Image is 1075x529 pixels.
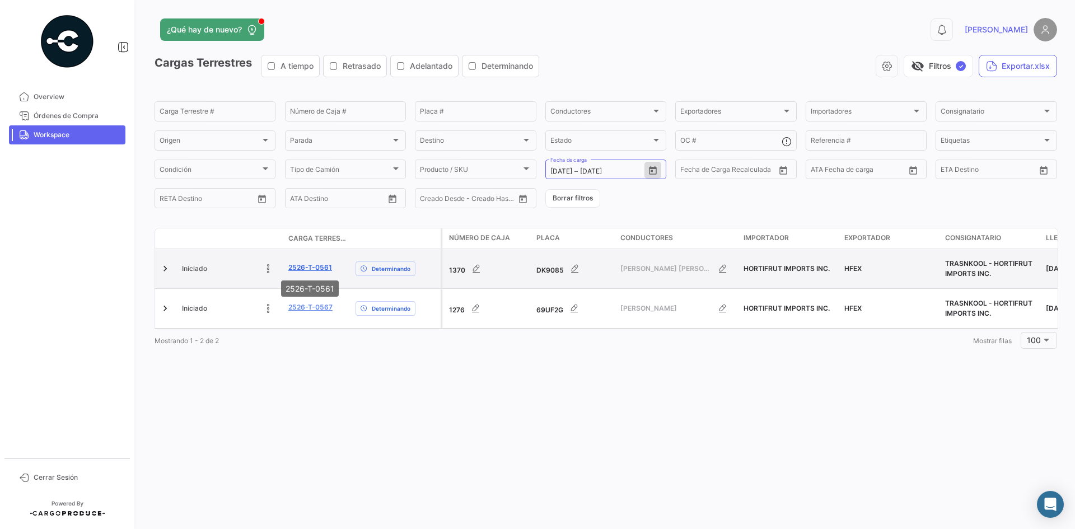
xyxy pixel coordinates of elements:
[532,228,616,249] datatable-header-cell: Placa
[9,106,125,125] a: Órdenes de Compra
[545,189,600,208] button: Borrar filtros
[945,233,1001,243] span: Consignatario
[941,109,1041,117] span: Consignatario
[160,18,264,41] button: ¿Qué hay de nuevo?
[160,303,171,314] a: Expand/Collapse Row
[288,233,347,244] span: Carga Terrestre #
[620,264,712,274] span: [PERSON_NAME] [PERSON_NAME]
[372,264,410,273] span: Determinando
[391,55,458,77] button: Adelantado
[410,60,452,72] span: Adelantado
[449,258,527,280] div: 1370
[574,167,578,175] span: –
[290,196,324,204] input: ATA Desde
[844,233,890,243] span: Exportador
[844,264,862,273] span: HFEX
[1034,18,1057,41] img: placeholder-user.png
[155,336,219,345] span: Mostrando 1 - 2 de 2
[420,196,461,204] input: Creado Desde
[744,264,830,273] span: HORTIFRUT IMPORTS INC.
[420,138,521,146] span: Destino
[904,55,973,77] button: visibility_offFiltros✓
[550,109,651,117] span: Conductores
[167,24,242,35] span: ¿Qué hay de nuevo?
[343,60,381,72] span: Retrasado
[708,167,753,175] input: Hasta
[449,297,527,320] div: 1276
[550,138,651,146] span: Estado
[911,59,924,73] span: visibility_off
[973,336,1012,345] span: Mostrar filas
[1035,162,1052,179] button: Open calendar
[442,228,532,249] datatable-header-cell: Número de Caja
[290,167,391,175] span: Tipo de Camión
[182,264,207,274] span: Iniciado
[449,233,510,243] span: Número de Caja
[945,299,1032,317] span: TRASNKOOL - HORTIFRUT IMPORTS INC.
[290,138,391,146] span: Parada
[775,162,792,179] button: Open calendar
[254,190,270,207] button: Open calendar
[945,259,1032,278] span: TRASNKOOL - HORTIFRUT IMPORTS INC.
[739,228,840,249] datatable-header-cell: Importador
[288,263,332,273] a: 2526-T-0561
[853,167,898,175] input: ATA Hasta
[941,228,1041,249] datatable-header-cell: Consignatario
[462,55,539,77] button: Determinando
[969,167,1013,175] input: Hasta
[34,130,121,140] span: Workspace
[34,472,121,483] span: Cerrar Sesión
[351,234,441,243] datatable-header-cell: Delay Status
[536,258,611,280] div: DK9085
[281,280,339,297] div: 2526-T-0561
[261,55,319,77] button: A tiempo
[332,196,377,204] input: ATA Hasta
[811,167,845,175] input: ATA Desde
[177,234,284,243] datatable-header-cell: Estado
[680,167,700,175] input: Desde
[160,263,171,274] a: Expand/Collapse Row
[580,167,625,175] input: Hasta
[941,138,1041,146] span: Etiquetas
[616,228,739,249] datatable-header-cell: Conductores
[979,55,1057,77] button: Exportar.xlsx
[620,233,673,243] span: Conductores
[620,303,712,313] span: [PERSON_NAME]
[160,138,260,146] span: Origen
[536,297,611,320] div: 69UF2G
[956,61,966,71] span: ✓
[550,167,572,175] input: Desde
[420,167,521,175] span: Producto / SKU
[515,190,531,207] button: Open calendar
[536,233,560,243] span: Placa
[680,109,781,117] span: Exportadores
[34,92,121,102] span: Overview
[840,228,941,249] datatable-header-cell: Exportador
[744,233,789,243] span: Importador
[182,303,207,313] span: Iniciado
[384,190,401,207] button: Open calendar
[482,60,533,72] span: Determinando
[9,125,125,144] a: Workspace
[811,109,912,117] span: Importadores
[744,304,830,312] span: HORTIFRUT IMPORTS INC.
[284,229,351,248] datatable-header-cell: Carga Terrestre #
[9,87,125,106] a: Overview
[324,55,386,77] button: Retrasado
[1027,335,1041,345] span: 100
[941,167,961,175] input: Desde
[288,302,333,312] a: 2526-T-0567
[39,13,95,69] img: powered-by.png
[844,304,862,312] span: HFEX
[160,196,180,204] input: Desde
[188,196,232,204] input: Hasta
[905,162,922,179] button: Open calendar
[160,167,260,175] span: Condición
[281,60,314,72] span: A tiempo
[155,55,543,77] h3: Cargas Terrestres
[1037,491,1064,518] div: Abrir Intercom Messenger
[644,162,661,179] button: Open calendar
[469,196,514,204] input: Creado Hasta
[34,111,121,121] span: Órdenes de Compra
[965,24,1028,35] span: [PERSON_NAME]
